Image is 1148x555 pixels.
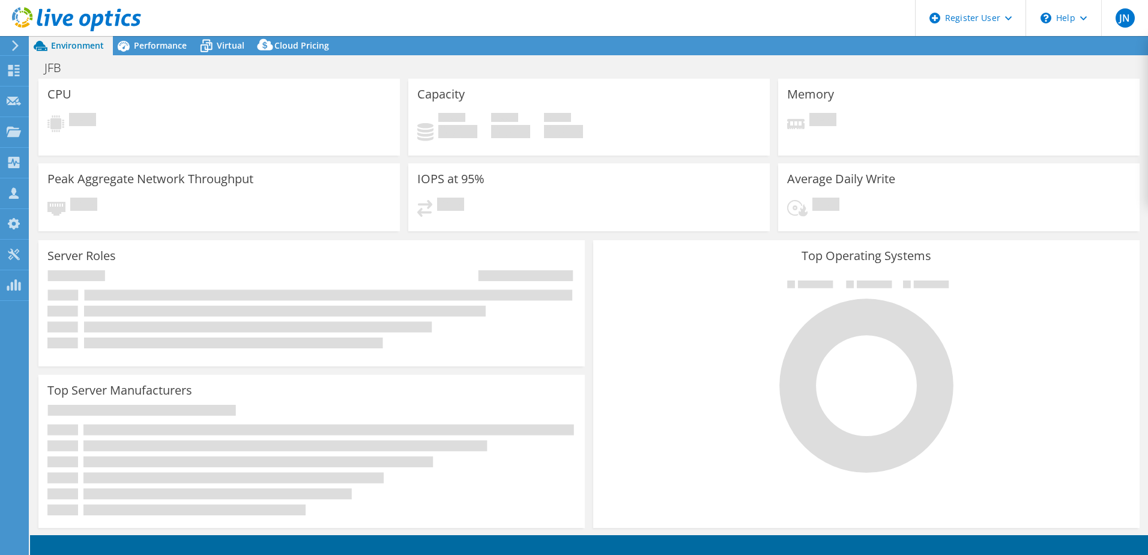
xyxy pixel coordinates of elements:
[47,88,71,101] h3: CPU
[438,125,477,138] h4: 0 GiB
[491,113,518,125] span: Free
[602,249,1131,262] h3: Top Operating Systems
[1116,8,1135,28] span: JN
[47,172,253,186] h3: Peak Aggregate Network Throughput
[437,198,464,214] span: Pending
[809,113,836,129] span: Pending
[812,198,839,214] span: Pending
[134,40,187,51] span: Performance
[69,113,96,129] span: Pending
[274,40,329,51] span: Cloud Pricing
[417,88,465,101] h3: Capacity
[47,384,192,397] h3: Top Server Manufacturers
[1041,13,1051,23] svg: \n
[51,40,104,51] span: Environment
[438,113,465,125] span: Used
[217,40,244,51] span: Virtual
[544,125,583,138] h4: 0 GiB
[39,61,80,74] h1: JFB
[787,88,834,101] h3: Memory
[787,172,895,186] h3: Average Daily Write
[417,172,485,186] h3: IOPS at 95%
[70,198,97,214] span: Pending
[491,125,530,138] h4: 0 GiB
[544,113,571,125] span: Total
[47,249,116,262] h3: Server Roles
